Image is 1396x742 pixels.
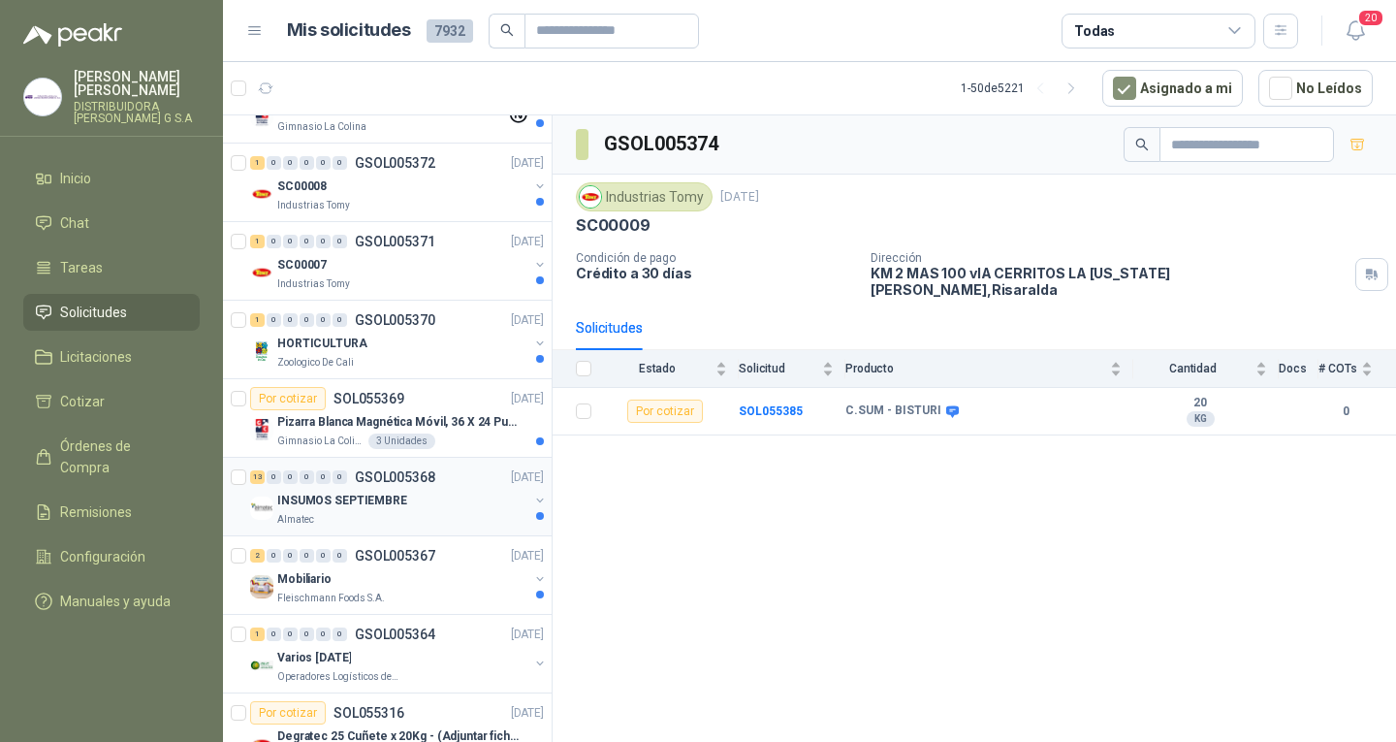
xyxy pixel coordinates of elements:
div: Solicitudes [576,317,643,339]
img: Company Logo [580,186,601,208]
a: Chat [23,205,200,242]
div: 0 [333,549,347,563]
p: Zoologico De Cali [277,355,354,371]
p: Condición de pago [576,251,855,265]
p: HORTICULTURA [277,335,367,353]
div: 1 [250,156,265,170]
img: Company Logo [250,418,273,441]
p: GSOL005367 [355,549,435,563]
p: Dirección [871,251,1348,265]
button: No Leídos [1258,70,1373,107]
p: Gimnasio La Colina [277,119,366,135]
th: Cantidad [1133,350,1279,388]
th: Producto [845,350,1133,388]
p: [DATE] [511,311,544,330]
div: 0 [267,156,281,170]
div: 0 [267,470,281,484]
div: 0 [283,235,298,248]
div: 0 [283,549,298,563]
div: 0 [300,628,314,641]
p: [DATE] [511,704,544,723]
span: Cantidad [1133,362,1252,375]
span: Órdenes de Compra [60,436,181,478]
span: 20 [1357,9,1384,27]
span: Solicitudes [60,302,127,323]
button: 20 [1338,14,1373,48]
p: Mobiliario [277,570,332,589]
span: # COTs [1318,362,1357,375]
p: SC00007 [277,256,327,274]
a: 1 0 0 0 0 0 GSOL005371[DATE] Company LogoSC00007Industrias Tomy [250,230,548,292]
img: Company Logo [24,79,61,115]
a: 1 0 0 0 0 0 GSOL005372[DATE] Company LogoSC00008Industrias Tomy [250,151,548,213]
p: [DATE] [511,154,544,173]
div: 0 [316,156,331,170]
p: GSOL005372 [355,156,435,170]
div: 0 [316,470,331,484]
p: GSOL005370 [355,313,435,327]
p: SOL055369 [333,392,404,405]
div: 0 [300,235,314,248]
th: Solicitud [739,350,845,388]
div: 0 [333,313,347,327]
b: SOL055385 [739,404,803,418]
span: Cotizar [60,391,105,412]
p: [DATE] [511,468,544,487]
p: Gimnasio La Colina [277,434,365,449]
div: 0 [333,628,347,641]
h1: Mis solicitudes [287,16,411,45]
p: Pizarra Blanca Magnética Móvil, 36 X 24 Pulgadas, Dob [277,413,519,432]
a: Cotizar [23,383,200,420]
button: Asignado a mi [1102,70,1243,107]
div: 2 [250,549,265,563]
p: Almatec [277,512,314,528]
p: Industrias Tomy [277,198,350,213]
div: 0 [267,628,281,641]
p: SOL055316 [333,706,404,720]
div: 1 [250,235,265,248]
h3: GSOL005374 [604,129,721,159]
div: Todas [1074,20,1115,42]
p: SC00009 [576,215,650,236]
img: Company Logo [250,182,273,206]
span: Chat [60,212,89,234]
p: Fleischmann Foods S.A. [277,591,385,606]
p: [DATE] [720,188,759,207]
div: 0 [316,628,331,641]
img: Company Logo [250,104,273,127]
div: 0 [300,313,314,327]
div: 0 [300,549,314,563]
p: [DATE] [511,547,544,565]
th: Docs [1279,350,1318,388]
span: Remisiones [60,501,132,523]
p: [DATE] [511,390,544,408]
span: Manuales y ayuda [60,591,171,612]
a: Manuales y ayuda [23,583,200,620]
div: 13 [250,470,265,484]
div: 0 [316,313,331,327]
span: Inicio [60,168,91,189]
div: KG [1187,411,1215,427]
b: 0 [1318,403,1373,421]
a: Tareas [23,249,200,286]
img: Company Logo [250,339,273,363]
img: Company Logo [250,261,273,284]
div: 0 [333,470,347,484]
img: Logo peakr [23,23,122,47]
span: Licitaciones [60,346,132,368]
a: 13 0 0 0 0 0 GSOL005368[DATE] Company LogoINSUMOS SEPTIEMBREAlmatec [250,466,548,528]
div: Industrias Tomy [576,182,713,211]
div: 1 [250,628,265,641]
div: Por cotizar [250,701,326,725]
span: 7932 [427,19,473,43]
p: Varios [DATE] [277,649,351,667]
a: Licitaciones [23,339,200,375]
a: Por cotizarSOL055369[DATE] Company LogoPizarra Blanca Magnética Móvil, 36 X 24 Pulgadas, DobGimna... [223,379,552,458]
a: 1 0 0 0 0 0 GSOL005364[DATE] Company LogoVarios [DATE]Operadores Logísticos del Caribe [250,623,548,685]
th: # COTs [1318,350,1396,388]
div: Por cotizar [627,400,703,423]
p: Operadores Logísticos del Caribe [277,669,399,685]
p: GSOL005364 [355,628,435,641]
div: 0 [267,235,281,248]
p: [PERSON_NAME] [PERSON_NAME] [74,70,200,97]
